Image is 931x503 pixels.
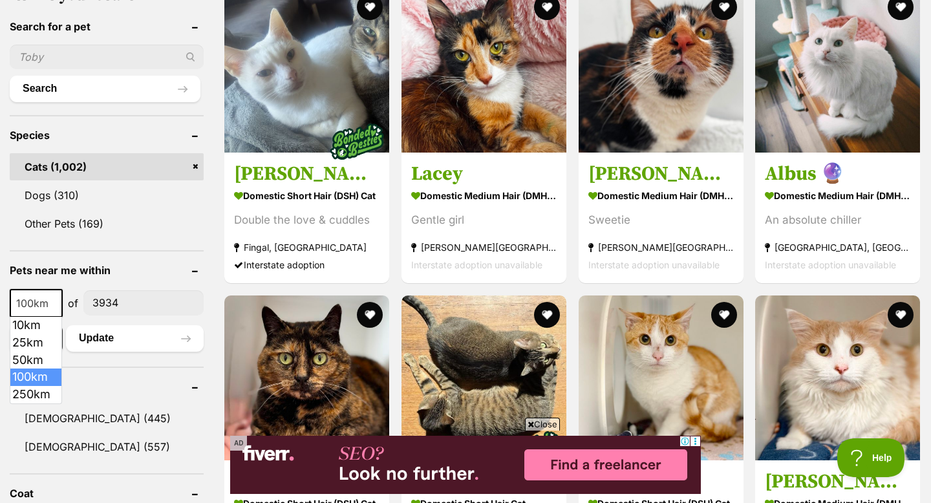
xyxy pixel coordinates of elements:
[755,152,920,283] a: Albus 🔮 Domestic Medium Hair (DMH) Cat An absolute chiller [GEOGRAPHIC_DATA], [GEOGRAPHIC_DATA] I...
[755,295,920,460] img: Mark Sloan - Domestic Medium Hair (DMH) Cat
[68,295,78,311] span: of
[888,302,914,328] button: favourite
[765,469,910,494] h3: [PERSON_NAME]
[837,438,905,477] iframe: Help Scout Beacon - Open
[579,152,744,283] a: [PERSON_NAME] Domestic Medium Hair (DMH) Cat Sweetie [PERSON_NAME][GEOGRAPHIC_DATA] Interstate ad...
[10,289,63,317] span: 100km
[711,302,736,328] button: favourite
[234,162,380,186] h3: [PERSON_NAME] & [PERSON_NAME]
[765,259,896,270] span: Interstate adoption unavailable
[765,239,910,256] strong: [GEOGRAPHIC_DATA], [GEOGRAPHIC_DATA]
[10,334,61,352] li: 25km
[10,352,61,369] li: 50km
[234,211,380,229] div: Double the love & cuddles
[588,211,734,229] div: Sweetie
[10,45,204,69] input: Toby
[411,211,557,229] div: Gentle girl
[224,152,389,283] a: [PERSON_NAME] & [PERSON_NAME] Domestic Short Hair (DSH) Cat Double the love & cuddles Fingal, [GE...
[10,487,204,499] header: Coat
[224,295,389,460] img: Hamburglar - Domestic Short Hair (DSH) Cat
[401,295,566,460] img: Liam & Lalo - In foster care in Ascot Vale - Domestic Short Hair Cat
[11,294,61,312] span: 100km
[10,317,61,334] li: 10km
[411,186,557,205] strong: Domestic Medium Hair (DMH) Cat
[502,417,566,482] img: bonded besties
[411,162,557,186] h3: Lacey
[588,469,734,494] h3: Honeycomb
[234,239,380,256] strong: Fingal, [GEOGRAPHIC_DATA]
[10,129,204,141] header: Species
[765,211,910,229] div: An absolute chiller
[534,302,560,328] button: favourite
[588,239,734,256] strong: [PERSON_NAME][GEOGRAPHIC_DATA]
[10,433,204,460] a: [DEMOGRAPHIC_DATA] (557)
[178,4,190,16] img: info.svg
[10,210,204,237] a: Other Pets (169)
[411,239,557,256] strong: [PERSON_NAME][GEOGRAPHIC_DATA]
[66,325,204,351] button: Update
[234,256,380,273] div: Interstate adoption
[234,186,380,205] strong: Domestic Short Hair (DSH) Cat
[10,405,204,432] a: [DEMOGRAPHIC_DATA] (445)
[10,21,204,32] header: Search for a pet
[83,290,204,315] input: postcode
[588,162,734,186] h3: [PERSON_NAME]
[10,76,200,102] button: Search
[411,259,542,270] span: Interstate adoption unavailable
[357,302,383,328] button: favourite
[10,386,61,403] li: 250km
[588,259,720,270] span: Interstate adoption unavailable
[579,295,744,460] img: Honeycomb - Domestic Short Hair (DSH) Cat
[588,186,734,205] strong: Domestic Medium Hair (DMH) Cat
[765,162,910,186] h3: Albus 🔮
[525,418,560,431] span: Close
[10,381,204,392] header: Gender
[10,369,61,386] li: 100km
[765,186,910,205] strong: Domestic Medium Hair (DMH) Cat
[230,436,247,451] span: AD
[10,182,204,209] a: Dogs (310)
[401,152,566,283] a: Lacey Domestic Medium Hair (DMH) Cat Gentle girl [PERSON_NAME][GEOGRAPHIC_DATA] Interstate adopti...
[325,109,389,174] img: bonded besties
[10,153,204,180] a: Cats (1,002)
[10,264,204,276] header: Pets near me within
